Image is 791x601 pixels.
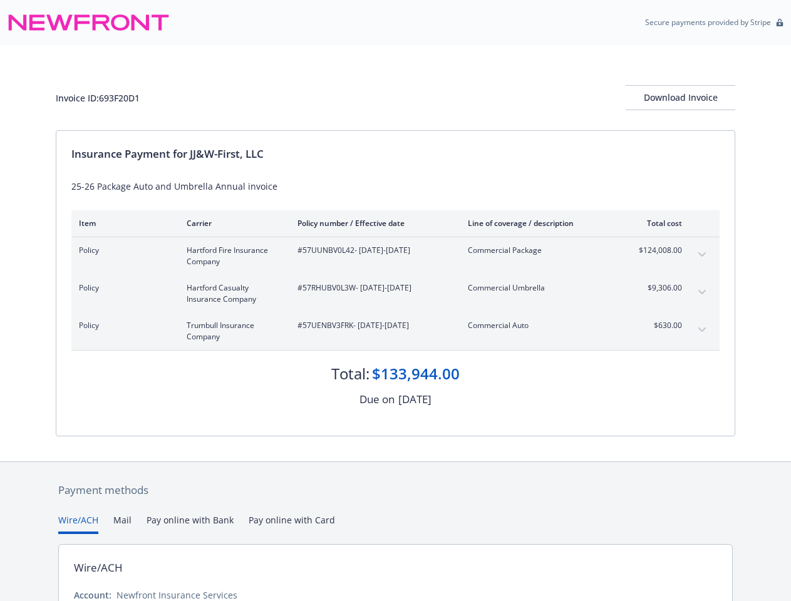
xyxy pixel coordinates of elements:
div: Payment methods [58,482,733,498]
div: Line of coverage / description [468,218,615,229]
div: Total: [331,363,370,384]
div: Insurance Payment for JJ&W-First, LLC [71,146,720,162]
span: Hartford Casualty Insurance Company [187,282,277,305]
span: Commercial Umbrella [468,282,615,294]
div: PolicyHartford Casualty Insurance Company#57RHUBV0L3W- [DATE]-[DATE]Commercial Umbrella$9,306.00e... [71,275,720,312]
span: Policy [79,320,167,331]
div: $133,944.00 [372,363,460,384]
span: $630.00 [635,320,682,331]
span: Commercial Auto [468,320,615,331]
div: Carrier [187,218,277,229]
button: Download Invoice [626,85,735,110]
span: Hartford Fire Insurance Company [187,245,277,267]
button: Wire/ACH [58,513,98,534]
span: #57UUNBV0L42 - [DATE]-[DATE] [297,245,448,256]
div: Wire/ACH [74,560,123,576]
div: Total cost [635,218,682,229]
button: Pay online with Bank [147,513,234,534]
div: Download Invoice [626,86,735,110]
div: Item [79,218,167,229]
span: Trumbull Insurance Company [187,320,277,342]
span: Policy [79,282,167,294]
p: Secure payments provided by Stripe [645,17,771,28]
button: expand content [692,282,712,302]
span: $9,306.00 [635,282,682,294]
button: expand content [692,245,712,265]
button: Pay online with Card [249,513,335,534]
span: Policy [79,245,167,256]
div: Due on [359,391,395,408]
div: PolicyHartford Fire Insurance Company#57UUNBV0L42- [DATE]-[DATE]Commercial Package$124,008.00expa... [71,237,720,275]
div: Policy number / Effective date [297,218,448,229]
button: Mail [113,513,132,534]
span: #57RHUBV0L3W - [DATE]-[DATE] [297,282,448,294]
div: 25-26 Package Auto and Umbrella Annual invoice [71,180,720,193]
span: #57UENBV3FRK - [DATE]-[DATE] [297,320,448,331]
span: Commercial Package [468,245,615,256]
span: $124,008.00 [635,245,682,256]
div: Invoice ID: 693F20D1 [56,91,140,105]
div: [DATE] [398,391,432,408]
div: PolicyTrumbull Insurance Company#57UENBV3FRK- [DATE]-[DATE]Commercial Auto$630.00expand content [71,312,720,350]
button: expand content [692,320,712,340]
